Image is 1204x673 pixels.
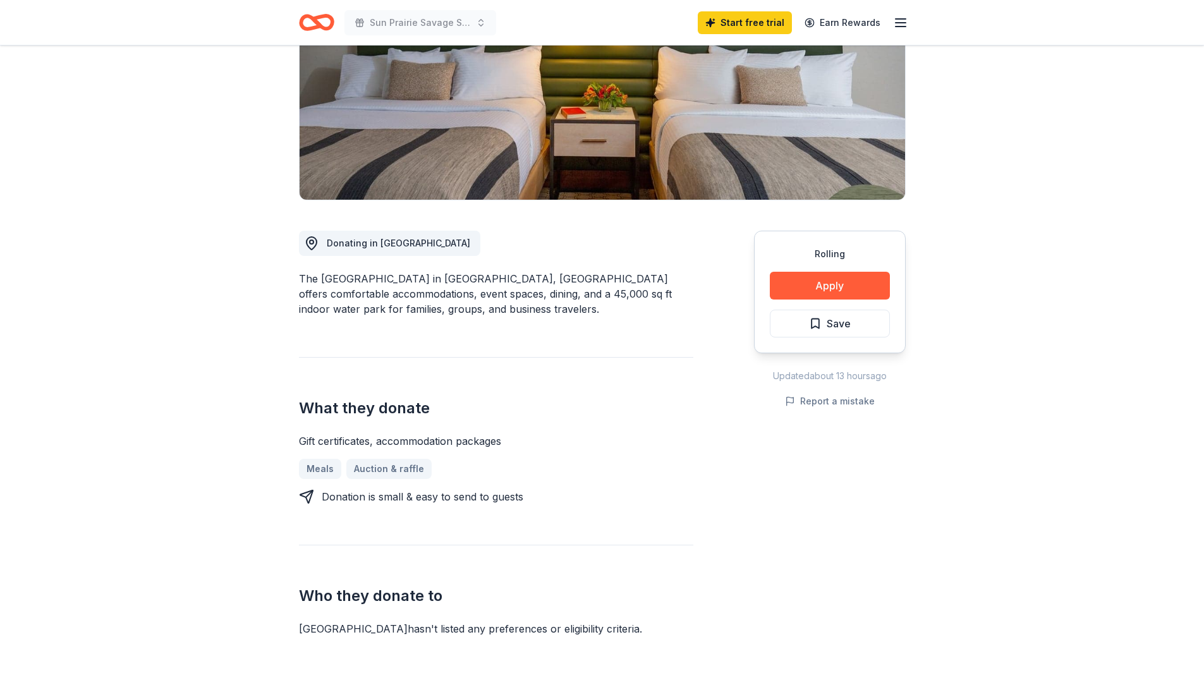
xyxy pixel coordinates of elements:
[344,10,496,35] button: Sun Prairie Savage Smash Softball Tournament
[770,310,890,337] button: Save
[299,8,334,37] a: Home
[299,271,693,317] div: The [GEOGRAPHIC_DATA] in [GEOGRAPHIC_DATA], [GEOGRAPHIC_DATA] offers comfortable accommodations, ...
[370,15,471,30] span: Sun Prairie Savage Smash Softball Tournament
[322,489,523,504] div: Donation is small & easy to send to guests
[785,394,875,409] button: Report a mistake
[770,272,890,300] button: Apply
[299,434,693,449] div: Gift certificates, accommodation packages
[299,459,341,479] a: Meals
[770,246,890,262] div: Rolling
[299,398,693,418] h2: What they donate
[754,368,906,384] div: Updated about 13 hours ago
[299,586,693,606] h2: Who they donate to
[346,459,432,479] a: Auction & raffle
[797,11,888,34] a: Earn Rewards
[698,11,792,34] a: Start free trial
[299,621,693,636] div: [GEOGRAPHIC_DATA] hasn ' t listed any preferences or eligibility criteria.
[327,238,470,248] span: Donating in [GEOGRAPHIC_DATA]
[827,315,851,332] span: Save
